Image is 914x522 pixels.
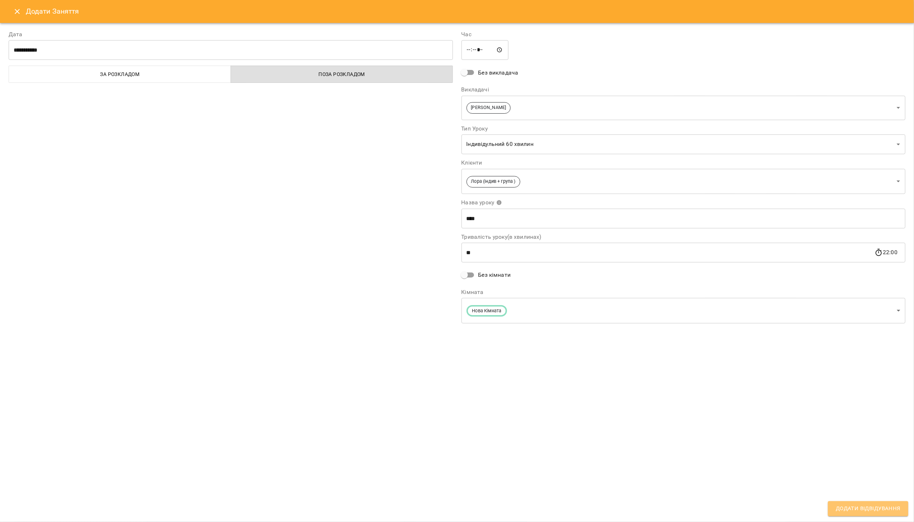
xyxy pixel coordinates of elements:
button: За розкладом [9,66,231,83]
div: Нова Кімната [461,298,906,323]
span: Без викладача [478,68,518,77]
button: Поза розкладом [231,66,453,83]
span: Назва уроку [461,200,502,205]
span: Додати Відвідування [836,504,900,513]
span: За розкладом [13,70,227,79]
svg: Вкажіть назву уроку або виберіть клієнтів [496,200,502,205]
button: Close [9,3,26,20]
label: Викладачі [461,87,906,92]
span: Поза розкладом [235,70,449,79]
div: [PERSON_NAME] [461,95,906,120]
h6: Додати Заняття [26,6,905,17]
label: Тривалість уроку(в хвилинах) [461,234,906,240]
span: Нова Кімната [468,308,506,314]
label: Час [461,32,906,37]
button: Додати Відвідування [828,501,908,516]
span: [PERSON_NAME] [467,104,511,111]
label: Кімната [461,289,906,295]
span: Лора (індив + група ) [467,178,520,185]
label: Клієнти [461,160,906,166]
label: Тип Уроку [461,126,906,132]
div: Індивідульний 60 хвилин [461,134,906,155]
div: Лора (індив + група ) [461,169,906,194]
span: Без кімнати [478,271,511,279]
label: Дата [9,32,453,37]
